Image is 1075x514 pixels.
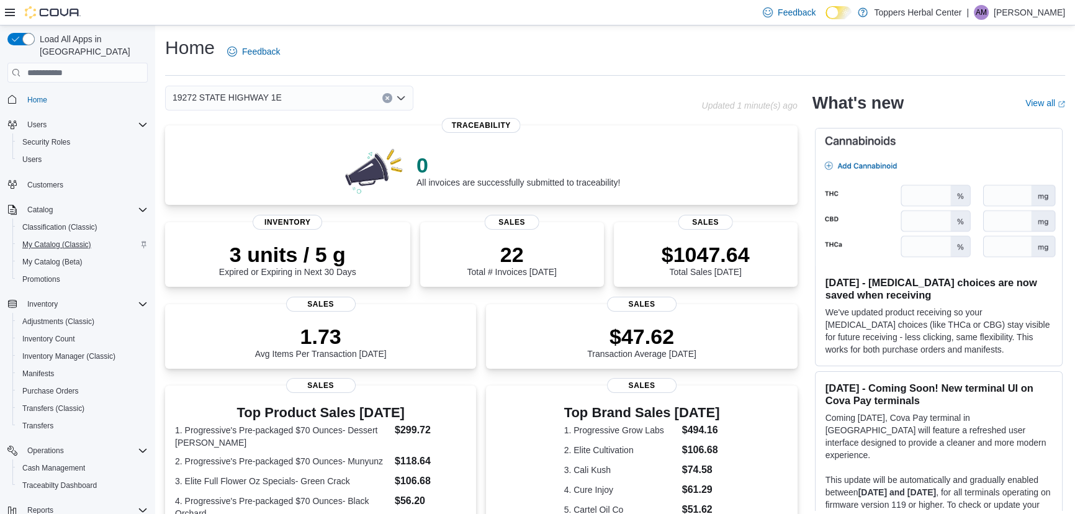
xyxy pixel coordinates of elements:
a: Traceabilty Dashboard [17,478,102,493]
span: Transfers [17,418,148,433]
a: Security Roles [17,135,75,150]
p: [PERSON_NAME] [994,5,1065,20]
button: Operations [2,442,153,459]
span: Traceabilty Dashboard [17,478,148,493]
div: Total # Invoices [DATE] [467,242,556,277]
button: Inventory [2,295,153,313]
span: Customers [27,180,63,190]
span: Inventory [22,297,148,312]
h2: What's new [812,93,904,113]
span: Feedback [242,45,280,58]
span: Manifests [22,369,54,379]
input: Dark Mode [825,6,852,19]
a: My Catalog (Beta) [17,255,88,269]
button: Catalog [2,201,153,219]
dt: 2. Progressive's Pre-packaged $70 Ounces- Munyunz [175,455,390,467]
button: Adjustments (Classic) [12,313,153,330]
dt: 1. Progressive Grow Labs [564,424,677,436]
span: Classification (Classic) [22,222,97,232]
span: My Catalog (Beta) [17,255,148,269]
span: Inventory [27,299,58,309]
h3: Top Brand Sales [DATE] [564,405,720,420]
a: Cash Management [17,461,90,476]
span: Cash Management [17,461,148,476]
a: Transfers [17,418,58,433]
span: Home [22,91,148,107]
a: Promotions [17,272,65,287]
button: Users [12,151,153,168]
dt: 1. Progressive's Pre-packaged $70 Ounces- Dessert [PERSON_NAME] [175,424,390,449]
span: Sales [678,215,733,230]
button: Inventory Count [12,330,153,348]
button: Inventory Manager (Classic) [12,348,153,365]
span: Operations [27,446,64,456]
h1: Home [165,35,215,60]
p: | [966,5,969,20]
p: Updated 1 minute(s) ago [701,101,797,110]
a: Feedback [222,39,285,64]
span: Traceability [442,118,521,133]
p: 1.73 [255,324,387,349]
span: Load All Apps in [GEOGRAPHIC_DATA] [35,33,148,58]
span: Inventory Count [17,331,148,346]
span: Promotions [17,272,148,287]
p: $47.62 [587,324,696,349]
span: Users [17,152,148,167]
span: Security Roles [17,135,148,150]
span: Transfers (Classic) [22,404,84,413]
a: View allExternal link [1025,98,1065,108]
span: Inventory Manager (Classic) [17,349,148,364]
span: Feedback [778,6,816,19]
button: Cash Management [12,459,153,477]
span: Sales [286,297,356,312]
h3: [DATE] - Coming Soon! New terminal UI on Cova Pay terminals [825,382,1052,407]
div: Transaction Average [DATE] [587,324,696,359]
button: Users [22,117,52,132]
button: Transfers [12,417,153,435]
button: Home [2,90,153,108]
span: Catalog [27,205,53,215]
span: Users [27,120,47,130]
button: Purchase Orders [12,382,153,400]
button: Customers [2,176,153,194]
p: We've updated product receiving so your [MEDICAL_DATA] choices (like THCa or CBG) stay visible fo... [825,306,1052,356]
button: Traceabilty Dashboard [12,477,153,494]
button: Operations [22,443,69,458]
a: Home [22,92,52,107]
p: Coming [DATE], Cova Pay terminal in [GEOGRAPHIC_DATA] will feature a refreshed user interface des... [825,412,1052,461]
span: My Catalog (Classic) [22,240,91,250]
span: Sales [286,378,356,393]
span: Transfers (Classic) [17,401,148,416]
a: Customers [22,178,68,192]
span: Inventory Manager (Classic) [22,351,115,361]
span: Adjustments (Classic) [22,317,94,327]
img: Cova [25,6,81,19]
a: Adjustments (Classic) [17,314,99,329]
dt: 3. Elite Full Flower Oz Specials- Green Crack [175,475,390,487]
span: Classification (Classic) [17,220,148,235]
span: Promotions [22,274,60,284]
a: Manifests [17,366,59,381]
a: Purchase Orders [17,384,84,399]
a: My Catalog (Classic) [17,237,96,252]
span: Sales [607,297,677,312]
button: My Catalog (Classic) [12,236,153,253]
dt: 3. Cali Kush [564,464,677,476]
span: Catalog [22,202,148,217]
span: Users [22,155,42,165]
span: Home [27,95,47,105]
span: Dark Mode [825,19,826,20]
button: Open list of options [396,93,406,103]
button: Manifests [12,365,153,382]
span: My Catalog (Beta) [22,257,83,267]
svg: External link [1058,101,1065,108]
div: All invoices are successfully submitted to traceability! [416,153,620,187]
span: Manifests [17,366,148,381]
button: Classification (Classic) [12,219,153,236]
a: Users [17,152,47,167]
span: Sales [484,215,539,230]
span: 19272 STATE HIGHWAY 1E [173,90,282,105]
p: 22 [467,242,556,267]
span: Purchase Orders [17,384,148,399]
span: Transfers [22,421,53,431]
